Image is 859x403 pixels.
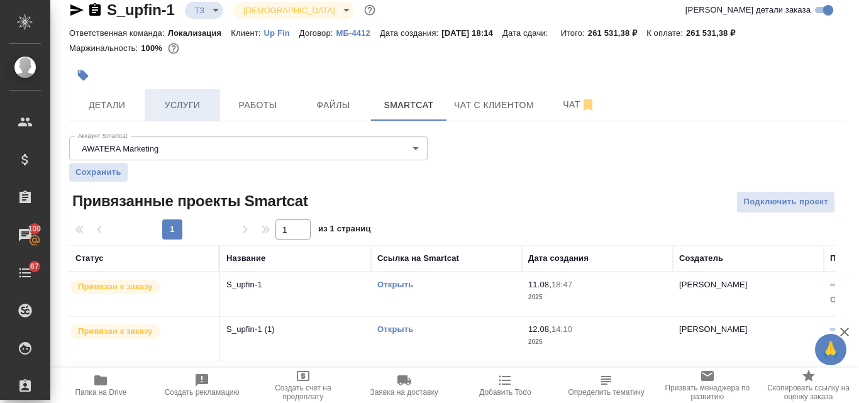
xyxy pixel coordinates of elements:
[815,334,846,365] button: 🙏
[3,219,47,251] a: 100
[240,5,338,16] button: [DEMOGRAPHIC_DATA]
[336,28,380,38] p: МБ-4412
[370,388,438,397] span: Заявка на доставку
[69,3,84,18] button: Скопировать ссылку для ЯМессенджера
[75,388,126,397] span: Папка на Drive
[377,252,459,265] div: Ссылка на Smartcat
[679,324,748,334] p: [PERSON_NAME]
[168,28,231,38] p: Локализация
[191,5,209,16] button: ТЗ
[69,163,128,182] button: Сохранить
[528,252,589,265] div: Дата создания
[75,166,121,179] span: Сохранить
[21,223,49,235] span: 100
[141,43,165,53] p: 100%
[107,1,175,18] a: S_upfin-1
[226,279,365,291] p: S_upfin-1
[264,27,299,38] a: Up Fin
[50,368,152,403] button: Папка на Drive
[646,28,686,38] p: К оплате:
[75,252,104,265] div: Статус
[231,28,263,38] p: Клиент:
[454,97,534,113] span: Чат с клиентом
[318,221,371,240] span: из 1 страниц
[736,191,835,213] button: Подключить проект
[362,2,378,18] button: Доп статусы указывают на важность/срочность заказа
[588,28,646,38] p: 261 531,38 ₽
[303,97,363,113] span: Файлы
[87,3,103,18] button: Скопировать ссылку
[556,368,657,403] button: Определить тематику
[23,260,47,273] span: 67
[580,97,596,113] svg: Отписаться
[377,280,413,289] a: Открыть
[69,28,168,38] p: Ответственная команда:
[551,324,572,334] p: 14:10
[743,195,828,209] span: Подключить проект
[78,280,153,293] p: Привязан к заказу
[253,368,354,403] button: Создать счет на предоплату
[353,368,455,403] button: Заявка на доставку
[479,388,531,397] span: Добавить Todo
[665,384,751,401] span: Призвать менеджера по развитию
[657,368,758,403] button: Призвать менеджера по развитию
[820,336,841,363] span: 🙏
[528,336,667,348] p: 2025
[568,388,644,397] span: Определить тематику
[528,324,551,334] p: 12.08,
[226,252,265,265] div: Название
[758,368,859,403] button: Скопировать ссылку на оценку заказа
[77,97,137,113] span: Детали
[78,325,153,338] p: Привязан к заказу
[685,4,811,16] span: [PERSON_NAME] детали заказа
[379,97,439,113] span: Smartcat
[299,28,336,38] p: Договор:
[686,28,745,38] p: 261 531,38 ₽
[69,43,141,53] p: Маржинальность:
[152,97,213,113] span: Услуги
[69,136,428,160] div: AWATERA Marketing
[185,2,224,19] div: ТЗ
[260,384,346,401] span: Создать счет на предоплату
[69,191,308,211] span: Привязанные проекты Smartcat
[679,252,723,265] div: Создатель
[264,28,299,38] p: Up Fin
[69,62,97,89] button: Добавить тэг
[441,28,502,38] p: [DATE] 18:14
[78,143,162,154] button: AWATERA Marketing
[455,368,556,403] button: Добавить Todo
[380,28,441,38] p: Дата создания:
[679,280,748,289] p: [PERSON_NAME]
[549,97,609,113] span: Чат
[152,368,253,403] button: Создать рекламацию
[226,323,365,336] p: S_upfin-1 (1)
[528,291,667,304] p: 2025
[233,2,353,19] div: ТЗ
[377,324,413,334] a: Открыть
[336,27,380,38] a: МБ-4412
[560,28,587,38] p: Итого:
[528,280,551,289] p: 11.08,
[765,384,851,401] span: Скопировать ссылку на оценку заказа
[3,257,47,289] a: 67
[228,97,288,113] span: Работы
[551,280,572,289] p: 18:47
[502,28,551,38] p: Дата сдачи:
[165,388,240,397] span: Создать рекламацию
